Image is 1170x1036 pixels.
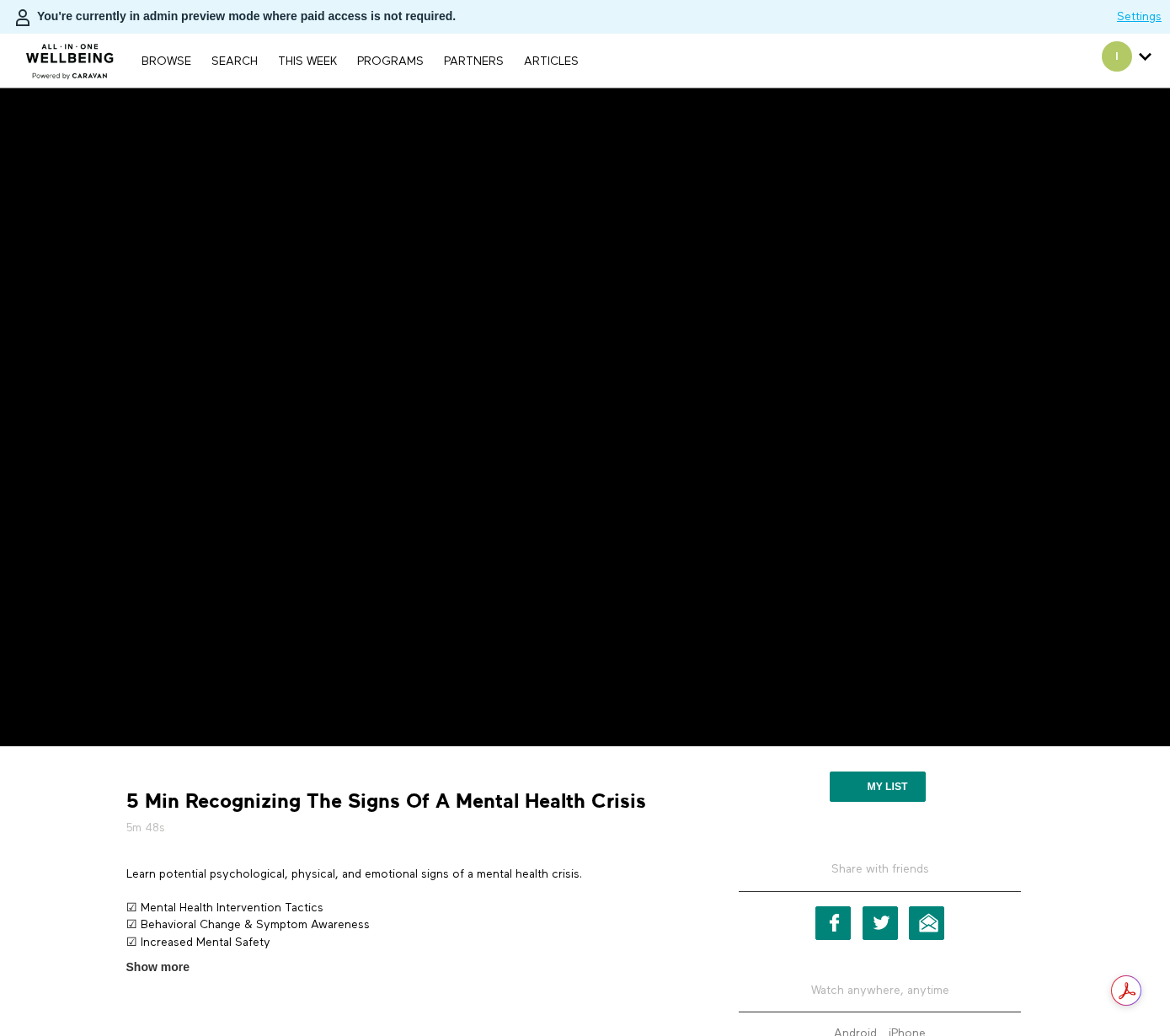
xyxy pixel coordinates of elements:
[133,56,200,67] a: Browse
[203,56,266,67] a: Search
[739,969,1021,1012] h5: Watch anywhere, anytime
[516,56,587,67] a: ARTICLES
[126,866,691,883] p: Learn potential psychological, physical, and emotional signs of a mental health crisis.
[863,906,898,940] a: Twitter
[349,56,432,67] a: PROGRAMS
[1089,34,1164,88] div: Secondary
[19,31,121,82] img: CARAVAN
[133,52,586,69] nav: Primary
[13,8,33,28] img: person-bdfc0eaa9744423c596e6e1c01710c89950b1dff7c83b5d61d716cfd8139584f.svg
[739,861,1021,891] h5: Share with friends
[1117,8,1162,25] a: Settings
[126,900,691,951] p: ☑ Mental Health Intervention Tactics ☑ Behavioral Change & Symptom Awareness ☑ Increased Mental S...
[126,959,190,976] span: Show more
[909,906,944,940] a: Email
[126,820,691,836] h5: 5m 48s
[126,788,646,814] strong: 5 Min Recognizing The Signs Of A Mental Health Crisis
[830,772,925,802] button: My list
[270,56,345,67] a: THIS WEEK
[815,906,851,940] a: Facebook
[435,56,512,67] a: PARTNERS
